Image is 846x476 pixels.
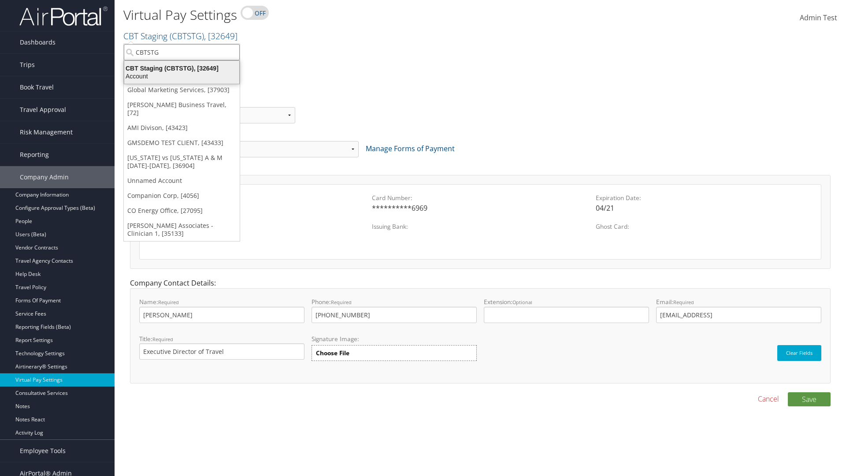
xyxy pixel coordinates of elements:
[124,173,240,188] a: Unnamed Account
[170,30,204,42] span: ( CBTSTG )
[331,299,352,305] small: Required
[124,203,240,218] a: CO Energy Office, [27095]
[312,297,477,323] label: Phone:
[656,297,821,323] label: Email:
[512,299,532,305] small: Optional
[596,222,812,231] label: Ghost Card:
[124,218,240,241] a: [PERSON_NAME] Associates - Clinician 1, [35133]
[312,335,477,345] label: Signature Image:
[139,343,304,360] input: Title:Required
[20,54,35,76] span: Trips
[124,150,240,173] a: [US_STATE] vs [US_STATE] A & M [DATE]-[DATE], [36904]
[20,166,69,188] span: Company Admin
[148,203,365,213] div: Discover
[124,135,240,150] a: GMSDEMO TEST CLIENT, [43433]
[148,193,365,202] label: Card Vendor:
[788,392,831,406] button: Save
[366,144,455,153] a: Manage Forms of Payment
[119,64,245,72] div: CBT Staging (CBTSTG), [32649]
[20,99,66,121] span: Travel Approval
[20,144,49,166] span: Reporting
[20,440,66,462] span: Employee Tools
[800,13,837,22] span: Admin Test
[372,193,588,202] label: Card Number:
[19,6,108,26] img: airportal-logo.png
[139,335,304,360] label: Title:
[123,278,837,392] div: Company Contact Details:
[800,4,837,32] a: Admin Test
[123,164,837,278] div: Form of Payment Details:
[484,307,649,323] input: Extension:Optional
[124,44,240,60] input: Search Accounts
[312,345,477,361] label: Choose File
[20,31,56,53] span: Dashboards
[20,121,73,143] span: Risk Management
[656,307,821,323] input: Email:Required
[158,299,179,305] small: Required
[124,120,240,135] a: AMI Divison, [43423]
[139,297,304,323] label: Name:
[152,336,173,342] small: Required
[148,222,365,231] label: Security Code:
[777,345,821,361] button: Clear Fields
[372,222,588,231] label: Issuing Bank:
[596,193,812,202] label: Expiration Date:
[312,307,477,323] input: Phone:Required
[123,6,599,24] h1: Virtual Pay Settings
[123,130,837,164] div: Form of Payment:
[673,299,694,305] small: Required
[596,203,812,213] div: 04/21
[758,394,779,404] a: Cancel
[119,72,245,80] div: Account
[123,30,237,42] a: CBT Staging
[20,76,54,98] span: Book Travel
[124,82,240,97] a: Global Marketing Services, [37903]
[124,188,240,203] a: Companion Corp, [4056]
[139,307,304,323] input: Name:Required
[204,30,237,42] span: , [ 32649 ]
[124,97,240,120] a: [PERSON_NAME] Business Travel, [72]
[484,297,649,323] label: Extension:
